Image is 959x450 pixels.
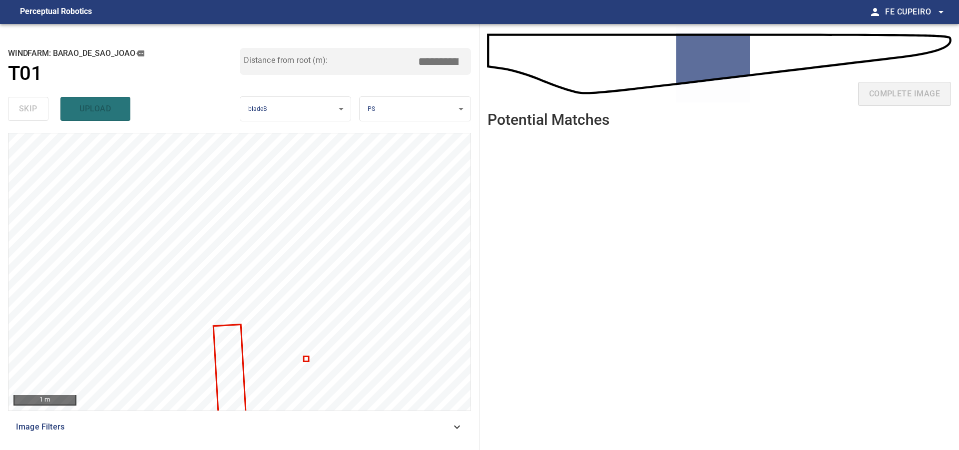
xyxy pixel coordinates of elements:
[368,105,375,112] span: PS
[248,105,267,112] span: bladeB
[8,62,42,85] h1: T01
[8,415,471,439] div: Image Filters
[881,2,947,22] button: Fe Cupeiro
[885,5,947,19] span: Fe Cupeiro
[244,56,328,64] label: Distance from root (m):
[20,4,92,20] figcaption: Perceptual Robotics
[16,421,451,433] span: Image Filters
[8,62,240,85] a: T01
[240,96,351,122] div: bladeB
[8,48,240,59] h2: windfarm: Barao_de_Sao_Joao
[360,96,471,122] div: PS
[869,6,881,18] span: person
[135,48,146,59] button: copy message details
[935,6,947,18] span: arrow_drop_down
[487,111,609,128] h2: Potential Matches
